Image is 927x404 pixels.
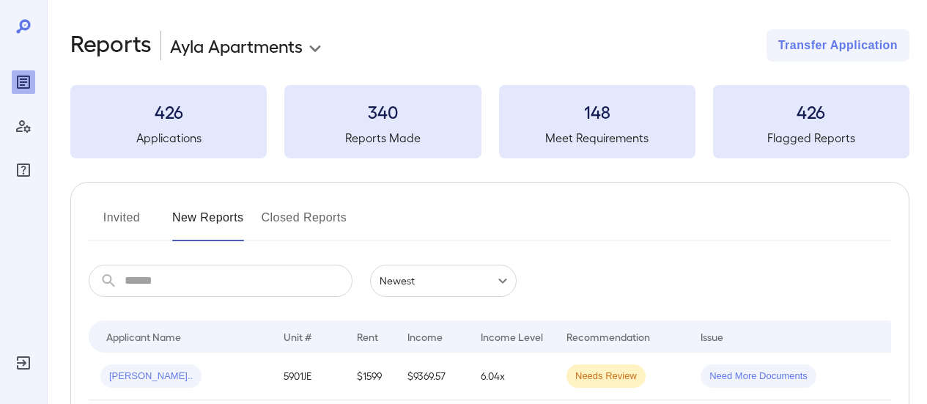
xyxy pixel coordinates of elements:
[70,29,152,62] h2: Reports
[566,370,646,383] span: Needs Review
[12,351,35,375] div: Log Out
[89,206,155,241] button: Invited
[12,114,35,138] div: Manage Users
[357,328,380,345] div: Rent
[701,370,816,383] span: Need More Documents
[12,70,35,94] div: Reports
[272,353,345,400] td: 5901JE
[262,206,347,241] button: Closed Reports
[713,129,909,147] h5: Flagged Reports
[345,353,396,400] td: $1599
[713,100,909,123] h3: 426
[566,328,650,345] div: Recommendation
[396,353,469,400] td: $9369.57
[370,265,517,297] div: Newest
[284,129,481,147] h5: Reports Made
[284,100,481,123] h3: 340
[70,85,909,158] summary: 426Applications340Reports Made148Meet Requirements426Flagged Reports
[284,328,311,345] div: Unit #
[469,353,555,400] td: 6.04x
[100,370,202,383] span: [PERSON_NAME]..
[481,328,543,345] div: Income Level
[499,129,695,147] h5: Meet Requirements
[407,328,443,345] div: Income
[12,158,35,182] div: FAQ
[70,129,267,147] h5: Applications
[701,328,724,345] div: Issue
[70,100,267,123] h3: 426
[170,34,303,57] p: Ayla Apartments
[106,328,181,345] div: Applicant Name
[499,100,695,123] h3: 148
[767,29,909,62] button: Transfer Application
[172,206,244,241] button: New Reports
